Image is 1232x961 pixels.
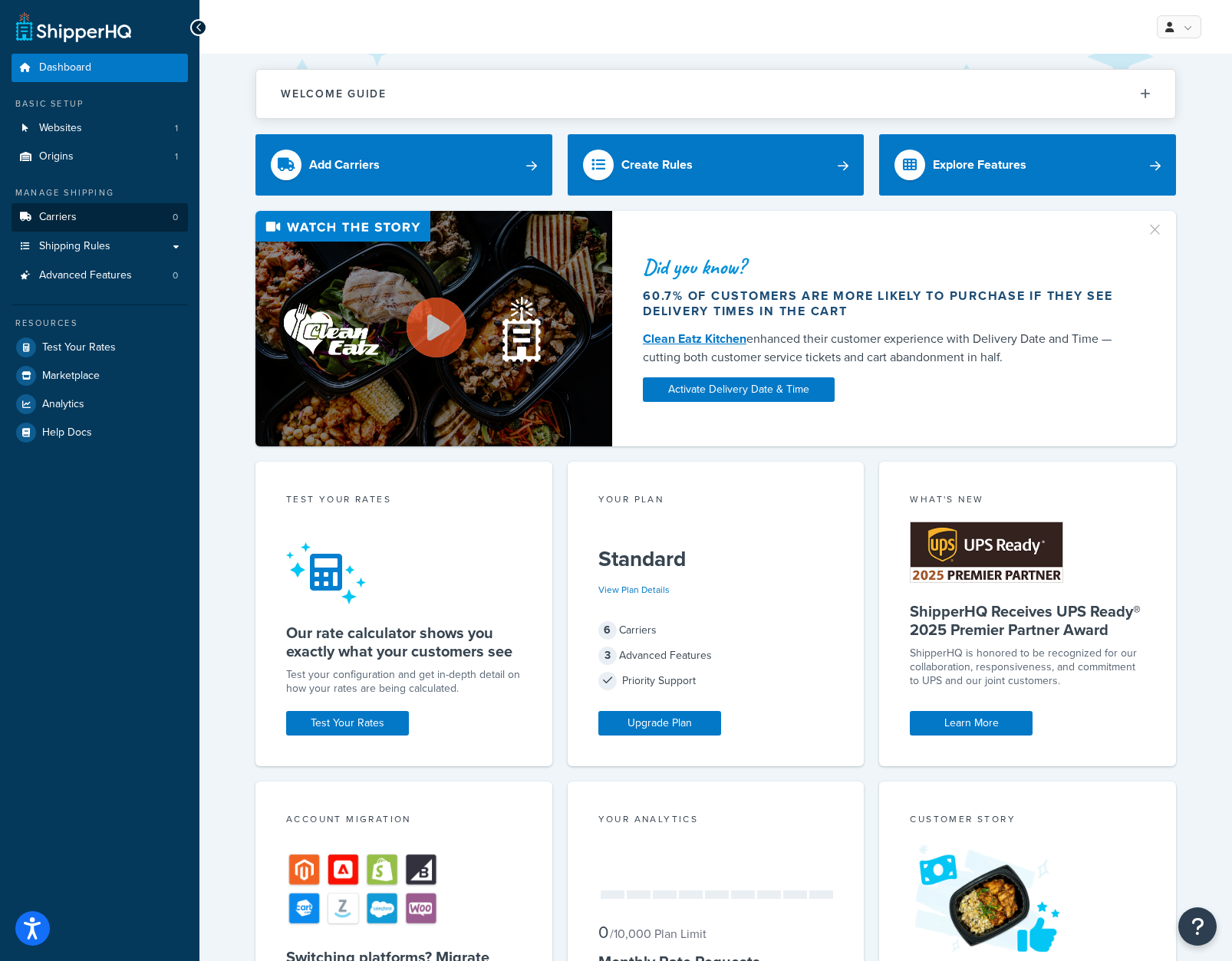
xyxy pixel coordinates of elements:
img: Video thumbnail [255,211,612,446]
h5: ShipperHQ Receives UPS Ready® 2025 Premier Partner Award [910,602,1145,639]
div: Priority Support [598,670,834,692]
div: enhanced their customer experience with Delivery Date and Time — cutting both customer service ti... [643,330,1128,367]
span: Analytics [42,398,84,411]
a: Carriers0 [12,203,188,232]
a: Explore Features [879,134,1176,196]
div: Customer Story [910,812,1145,830]
div: 60.7% of customers are more likely to purchase if they see delivery times in the cart [643,288,1128,319]
div: Manage Shipping [12,186,188,199]
h5: Our rate calculator shows you exactly what your customers see [286,624,522,660]
a: Help Docs [12,419,188,446]
li: Websites [12,114,188,143]
h2: Welcome Guide [281,88,387,100]
div: Create Rules [621,154,693,176]
span: Dashboard [39,61,91,74]
a: Marketplace [12,362,188,390]
a: Clean Eatz Kitchen [643,330,746,347]
span: 0 [173,211,178,224]
span: 0 [173,269,178,282]
a: Shipping Rules [12,232,188,261]
a: Websites1 [12,114,188,143]
p: ShipperHQ is honored to be recognized for our collaboration, responsiveness, and commitment to UP... [910,647,1145,688]
div: Account Migration [286,812,522,830]
span: 3 [598,647,617,665]
span: Marketplace [42,370,100,383]
span: 0 [598,920,608,945]
span: Shipping Rules [39,240,110,253]
small: / 10,000 Plan Limit [610,925,707,943]
a: Advanced Features0 [12,262,188,290]
div: Your Plan [598,492,834,510]
a: View Plan Details [598,583,670,597]
li: Origins [12,143,188,171]
a: Activate Delivery Date & Time [643,377,835,402]
div: Basic Setup [12,97,188,110]
div: Explore Features [933,154,1026,176]
span: Origins [39,150,74,163]
a: Analytics [12,390,188,418]
span: 1 [175,122,178,135]
span: Advanced Features [39,269,132,282]
a: Upgrade Plan [598,711,721,736]
div: Resources [12,317,188,330]
div: Did you know? [643,256,1128,278]
div: Your Analytics [598,812,834,830]
button: Open Resource Center [1178,907,1217,946]
div: Carriers [598,620,834,641]
li: Advanced Features [12,262,188,290]
a: Test Your Rates [12,334,188,361]
div: Advanced Features [598,645,834,666]
div: Add Carriers [309,154,380,176]
span: 6 [598,621,617,640]
span: Help Docs [42,426,92,439]
li: Carriers [12,203,188,232]
button: Welcome Guide [256,70,1175,118]
span: Test Your Rates [42,341,116,354]
span: Websites [39,122,82,135]
a: Learn More [910,711,1033,736]
a: Origins1 [12,143,188,171]
div: What's New [910,492,1145,510]
span: Carriers [39,211,77,224]
div: Test your rates [286,492,522,510]
a: Add Carriers [255,134,552,196]
span: 1 [175,150,178,163]
a: Dashboard [12,54,188,82]
h5: Standard [598,547,834,571]
a: Create Rules [568,134,865,196]
div: Test your configuration and get in-depth detail on how your rates are being calculated. [286,668,522,696]
a: Test Your Rates [286,711,409,736]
